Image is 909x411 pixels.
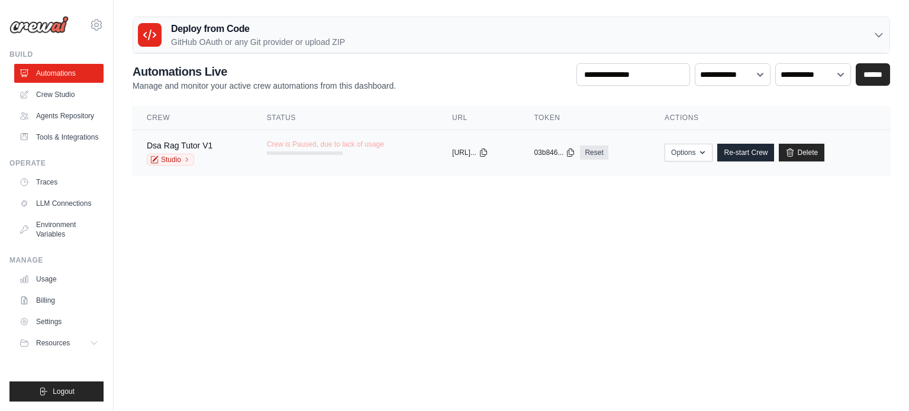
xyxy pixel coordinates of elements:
[9,50,104,59] div: Build
[171,36,345,48] p: GitHub OAuth or any Git provider or upload ZIP
[520,106,650,130] th: Token
[9,255,104,265] div: Manage
[14,291,104,310] a: Billing
[14,334,104,352] button: Resources
[53,387,75,396] span: Logout
[9,16,69,34] img: Logo
[36,338,70,348] span: Resources
[253,106,438,130] th: Status
[14,215,104,244] a: Environment Variables
[14,194,104,213] a: LLM Connections
[779,144,824,161] a: Delete
[650,106,890,130] th: Actions
[14,64,104,83] a: Automations
[14,85,104,104] a: Crew Studio
[14,128,104,147] a: Tools & Integrations
[534,148,575,157] button: 03b846...
[717,144,774,161] a: Re-start Crew
[665,144,713,161] button: Options
[14,270,104,289] a: Usage
[14,312,104,331] a: Settings
[14,173,104,192] a: Traces
[438,106,520,130] th: URL
[147,141,212,150] a: Dsa Rag Tutor V1
[133,106,253,130] th: Crew
[9,158,104,168] div: Operate
[133,80,396,92] p: Manage and monitor your active crew automations from this dashboard.
[267,140,384,149] span: Crew is Paused, due to lack of usage
[9,381,104,402] button: Logout
[14,106,104,125] a: Agents Repository
[580,145,608,160] a: Reset
[133,63,396,80] h2: Automations Live
[171,22,345,36] h3: Deploy from Code
[147,154,194,166] a: Studio
[850,354,909,411] iframe: Chat Widget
